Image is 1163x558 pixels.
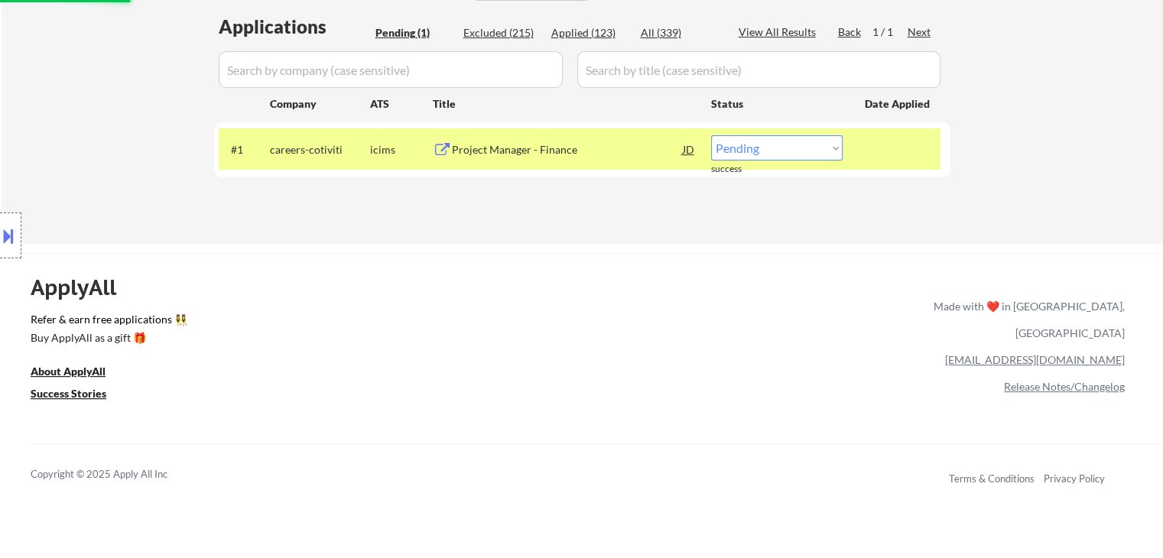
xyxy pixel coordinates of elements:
[927,293,1125,346] div: Made with ❤️ in [GEOGRAPHIC_DATA], [GEOGRAPHIC_DATA]
[641,25,717,41] div: All (339)
[370,142,433,157] div: icims
[945,353,1125,366] a: [EMAIL_ADDRESS][DOMAIN_NAME]
[1004,380,1125,393] a: Release Notes/Changelog
[219,51,563,88] input: Search by company (case sensitive)
[31,386,127,405] a: Success Stories
[865,96,932,112] div: Date Applied
[908,24,932,40] div: Next
[270,142,370,157] div: careers-cotiviti
[370,96,433,112] div: ATS
[681,135,697,163] div: JD
[949,472,1035,485] a: Terms & Conditions
[31,467,206,482] div: Copyright © 2025 Apply All Inc
[270,96,370,112] div: Company
[452,142,683,157] div: Project Manager - Finance
[219,18,370,36] div: Applications
[31,314,614,330] a: Refer & earn free applications 👯‍♀️
[711,163,772,176] div: success
[375,25,452,41] div: Pending (1)
[31,387,106,400] u: Success Stories
[1044,472,1105,485] a: Privacy Policy
[711,89,843,117] div: Status
[739,24,820,40] div: View All Results
[551,25,628,41] div: Applied (123)
[463,25,540,41] div: Excluded (215)
[577,51,940,88] input: Search by title (case sensitive)
[838,24,863,40] div: Back
[433,96,697,112] div: Title
[872,24,908,40] div: 1 / 1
